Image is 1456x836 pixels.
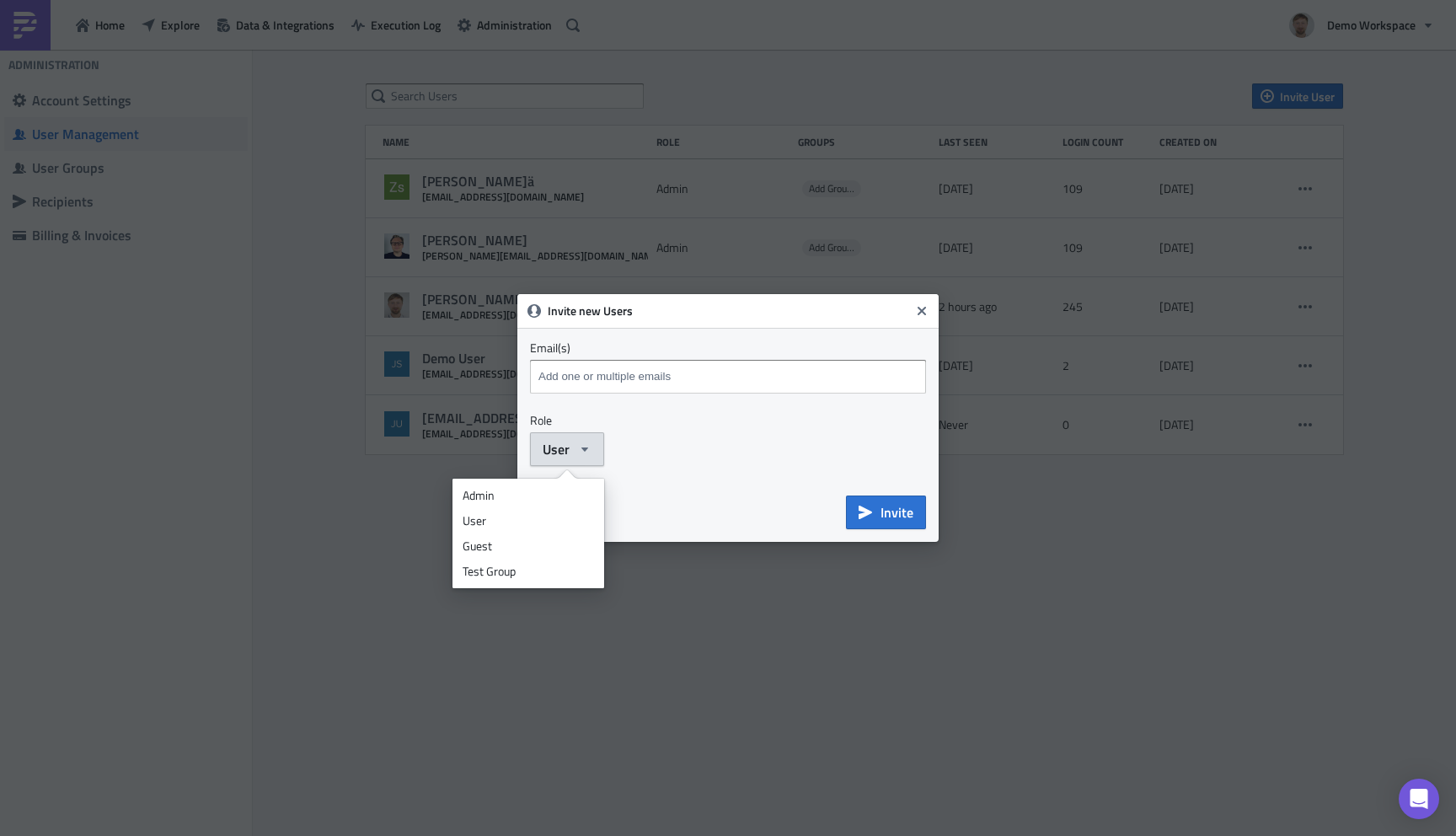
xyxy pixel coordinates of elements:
[463,487,594,504] div: Admin
[1399,779,1439,819] div: Open Intercom Messenger
[463,563,594,580] div: Test Group
[530,340,926,356] label: Email(s)
[548,303,910,319] h6: Invite new Users
[463,538,594,555] div: Guest
[543,439,570,459] span: User
[463,512,594,529] div: User
[881,502,913,522] span: Invite
[846,496,926,529] button: Invite
[909,298,934,324] button: Close
[534,364,926,389] input: Add one or multiple emails
[530,413,926,428] label: Role
[530,432,604,466] button: User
